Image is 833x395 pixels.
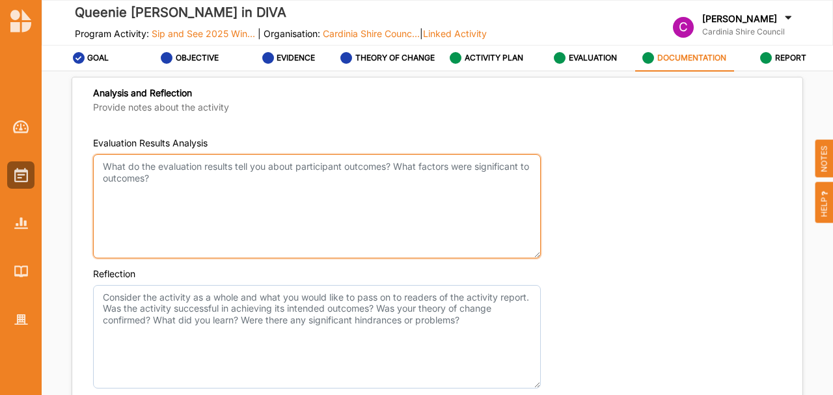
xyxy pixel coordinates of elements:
div: Evaluation Results Analysis [93,137,208,150]
a: Organisation [7,306,34,333]
span: Linked Activity [423,28,487,39]
label: [PERSON_NAME] [702,13,777,25]
label: EVALUATION [569,53,617,63]
a: Library [7,258,34,285]
span: Cardinia Shire Counc... [323,28,420,39]
label: DOCUMENTATION [657,53,726,63]
a: Activities [7,161,34,189]
img: Organisation [14,314,28,325]
label: EVIDENCE [277,53,315,63]
label: Program Activity: | Organisation: | [75,28,487,40]
label: Cardinia Shire Council [702,27,795,37]
label: THEORY OF CHANGE [355,53,435,63]
label: REPORT [775,53,806,63]
a: Reports [7,210,34,237]
label: Queenie [PERSON_NAME] in DIVA [75,2,487,23]
a: Dashboard [7,113,34,141]
div: Reflection [93,267,135,280]
img: Reports [14,217,28,228]
img: Library [14,266,28,277]
label: GOAL [87,53,109,63]
span: Sip and See 2025 Win... [152,28,255,39]
label: ACTIVITY PLAN [465,53,523,63]
img: Dashboard [13,120,29,133]
label: Provide notes about the activity [93,102,229,113]
img: Activities [14,168,28,182]
div: Analysis and Reflection [93,87,229,115]
img: logo [10,9,31,33]
div: C [673,17,694,38]
label: OBJECTIVE [176,53,219,63]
